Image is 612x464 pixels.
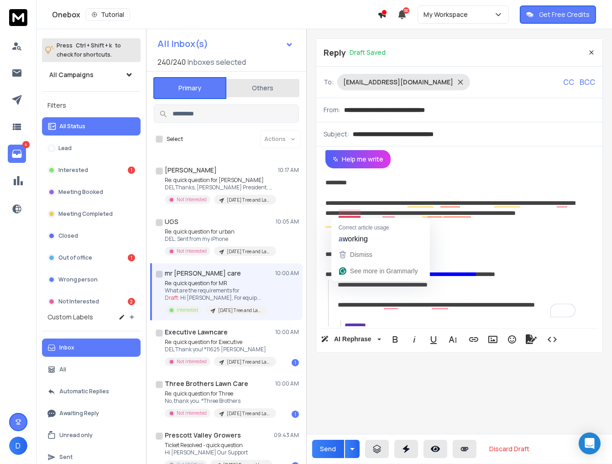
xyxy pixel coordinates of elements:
[227,248,271,255] p: [DATE] Tree and Landscaping
[316,168,602,326] div: To enrich screen reader interactions, please activate Accessibility in Grammarly extension settings
[274,432,299,439] p: 09:43 AM
[424,10,471,19] p: My Workspace
[9,437,27,455] button: D
[406,330,423,349] button: Italic (Ctrl+I)
[227,197,271,203] p: [DATE] Tree and Landscaping
[157,57,186,68] span: 240 / 240
[482,440,537,458] button: Discard Draft
[165,177,274,184] p: Re: quick question for [PERSON_NAME]
[128,254,135,261] div: 1
[59,123,85,130] p: All Status
[59,454,73,461] p: Sent
[86,8,130,21] button: Tutorial
[74,40,113,51] span: Ctrl + Shift + k
[128,167,135,174] div: 1
[177,248,207,255] p: Not Interested
[42,205,141,223] button: Meeting Completed
[165,184,274,191] p: DEL Thanks, [PERSON_NAME] President, Kitson Landscape Management,
[165,442,272,449] p: Ticket Resolved - quick question
[278,167,299,174] p: 10:17 AM
[165,294,179,302] span: Draft:
[42,360,141,379] button: All
[165,379,248,388] h1: Three Brothers Lawn Care
[350,48,386,57] p: Draft Saved
[153,77,226,99] button: Primary
[387,330,404,349] button: Bold (Ctrl+B)
[520,5,596,24] button: Get Free Credits
[22,141,30,148] p: 4
[312,440,344,458] button: Send
[42,161,141,179] button: Interested1
[42,227,141,245] button: Closed
[275,270,299,277] p: 10:00 AM
[425,330,442,349] button: Underline (Ctrl+U)
[57,41,121,59] p: Press to check for shortcuts.
[276,218,299,225] p: 10:05 AM
[544,330,561,349] button: Code View
[42,426,141,444] button: Unread only
[42,183,141,201] button: Meeting Booked
[42,271,141,289] button: Wrong person
[58,167,88,174] p: Interested
[47,313,93,322] h3: Custom Labels
[165,397,274,405] p: No, thank you. *Three Brothers
[128,298,135,305] div: 2
[444,330,461,349] button: More Text
[42,66,141,84] button: All Campaigns
[157,39,208,48] h1: All Inbox(s)
[165,280,267,287] p: Re: quick question for MR
[343,78,453,87] p: [EMAIL_ADDRESS][DOMAIN_NAME]
[177,358,207,365] p: Not Interested
[42,99,141,112] h3: Filters
[165,328,228,337] h1: Executive Lawncare
[403,7,409,14] span: 50
[226,78,299,98] button: Others
[58,145,72,152] p: Lead
[58,254,92,261] p: Out of office
[177,307,198,313] p: Interested
[165,449,272,456] p: Hi [PERSON_NAME] Our Support
[275,380,299,387] p: 10:00 AM
[275,328,299,336] p: 10:00 AM
[165,346,274,353] p: DEL Thank you! *11625 [PERSON_NAME]
[324,78,334,87] p: To:
[165,217,178,226] h1: UGS
[227,410,271,417] p: [DATE] Tree and Landscaping
[177,410,207,417] p: Not Interested
[177,196,207,203] p: Not Interested
[42,382,141,401] button: Automatic Replies
[165,287,267,294] p: What are the requirements for
[580,77,595,88] p: BCC
[292,359,299,366] div: 1
[59,344,74,351] p: Inbox
[42,404,141,422] button: Awaiting Reply
[165,228,274,235] p: Re: quick question for urban
[325,150,391,168] button: Help me write
[59,410,99,417] p: Awaiting Reply
[58,232,78,240] p: Closed
[563,77,574,88] p: CC
[324,105,340,115] p: From:
[523,330,540,349] button: Signature
[332,335,373,343] span: AI Rephrase
[218,307,262,314] p: [DATE] Tree and Landscaping
[59,366,66,373] p: All
[579,433,601,454] div: Open Intercom Messenger
[8,145,26,163] a: 4
[42,339,141,357] button: Inbox
[167,136,183,143] label: Select
[58,188,103,196] p: Meeting Booked
[165,431,241,440] h1: Prescott Valley Growers
[188,57,246,68] h3: Inboxes selected
[165,269,241,278] h1: mr [PERSON_NAME] care
[324,46,346,59] p: Reply
[58,298,99,305] p: Not Interested
[150,35,301,53] button: All Inbox(s)
[165,235,274,243] p: DEL. Sent from my iPhone
[59,432,93,439] p: Unread only
[465,330,482,349] button: Insert Link (Ctrl+K)
[180,294,261,302] span: Hi [PERSON_NAME], For equip ...
[42,292,141,311] button: Not Interested2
